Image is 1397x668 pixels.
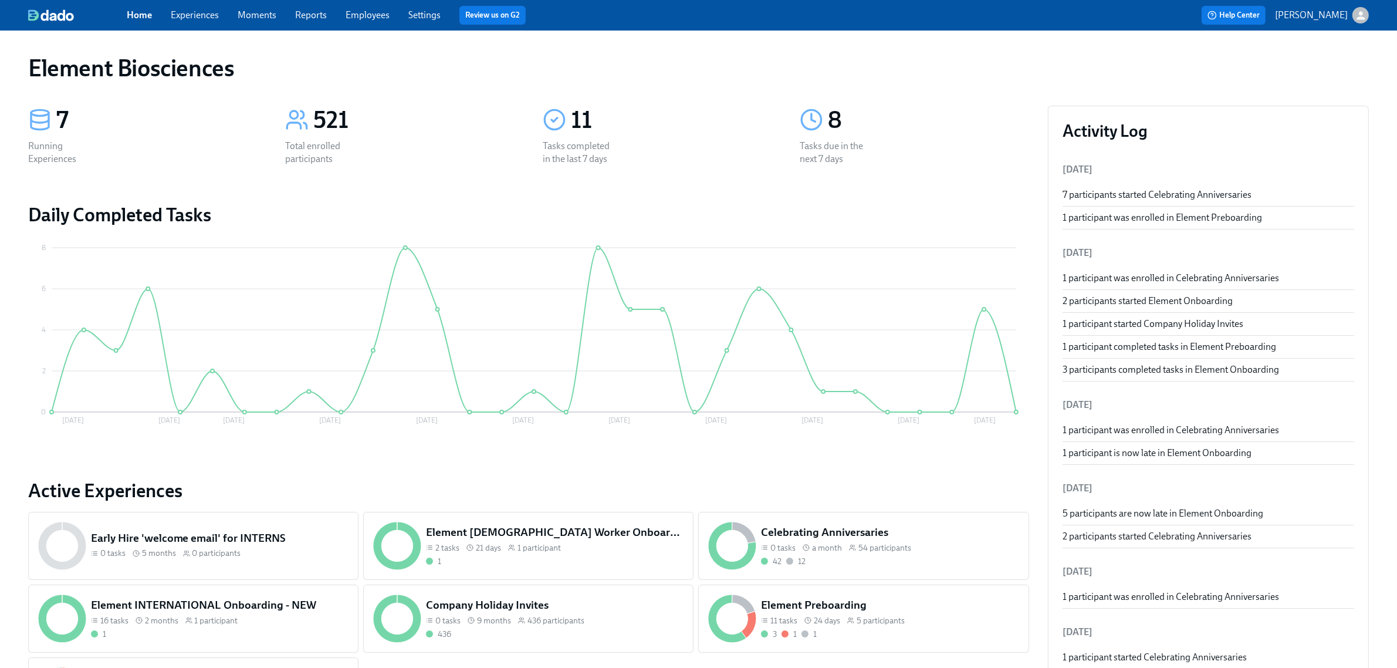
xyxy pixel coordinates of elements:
[100,615,128,626] span: 16 tasks
[91,629,106,640] div: Completed all due tasks
[770,542,796,554] span: 0 tasks
[1275,9,1348,22] p: [PERSON_NAME]
[814,615,840,626] span: 24 days
[761,556,782,567] div: Completed all due tasks
[192,548,241,559] span: 0 participants
[1063,424,1354,437] div: 1 participant was enrolled in Celebrating Anniversaries
[1063,474,1354,502] li: [DATE]
[517,542,561,554] span: 1 participant
[346,9,390,21] a: Employees
[91,598,349,613] h5: Element INTERNATIONAL Onboarding - NEW
[898,417,920,425] tspan: [DATE]
[858,542,911,554] span: 54 participants
[100,548,126,559] span: 0 tasks
[1063,447,1354,460] div: 1 participant is now late in Element Onboarding
[1063,507,1354,520] div: 5 participants are now late in Element Onboarding
[527,615,584,626] span: 436 participants
[1063,391,1354,419] li: [DATE]
[313,106,514,135] div: 521
[1063,318,1354,330] div: 1 participant started Company Holiday Invites
[1063,211,1354,224] div: 1 participant was enrolled in Element Preboarding
[1207,9,1260,21] span: Help Center
[1063,591,1354,603] div: 1 participant was enrolled in Celebrating Anniversaries
[91,531,349,546] h5: Early Hire 'welcome email' for INTERNS
[426,629,451,640] div: Completed all due tasks
[435,542,459,554] span: 2 tasks
[41,408,46,416] tspan: 0
[438,556,441,567] div: 1
[1202,6,1266,25] button: Help Center
[793,629,797,640] div: 1
[608,417,630,425] tspan: [DATE]
[1063,618,1354,646] li: [DATE]
[363,585,694,653] a: Company Holiday Invites0 tasks 9 months436 participants436
[426,525,684,540] h5: Element [DEMOGRAPHIC_DATA] Worker Onboarding
[1063,340,1354,353] div: 1 participant completed tasks in Element Preboarding
[828,106,1029,135] div: 8
[127,9,152,21] a: Home
[28,512,358,580] a: Early Hire 'welcome email' for INTERNS0 tasks 5 months0 participants
[223,417,245,425] tspan: [DATE]
[435,615,461,626] span: 0 tasks
[103,629,106,640] div: 1
[801,629,817,640] div: Not started
[813,629,817,640] div: 1
[1063,164,1092,175] span: [DATE]
[761,598,1019,613] h5: Element Preboarding
[761,629,777,640] div: Completed all due tasks
[1063,188,1354,201] div: 7 participants started Celebrating Anniversaries
[28,9,127,21] a: dado
[801,417,823,425] tspan: [DATE]
[812,542,842,554] span: a month
[42,244,46,252] tspan: 8
[171,9,219,21] a: Experiences
[426,556,441,567] div: Completed all due tasks
[1063,530,1354,543] div: 2 participants started Celebrating Anniversaries
[770,615,797,626] span: 11 tasks
[145,615,178,626] span: 2 months
[28,9,74,21] img: dado
[1063,239,1354,267] li: [DATE]
[28,54,234,82] h1: Element Biosciences
[1063,272,1354,285] div: 1 participant was enrolled in Celebrating Anniversaries
[1063,295,1354,308] div: 2 participants started Element Onboarding
[512,417,534,425] tspan: [DATE]
[1063,651,1354,664] div: 1 participant started Celebrating Anniversaries
[28,203,1029,227] h2: Daily Completed Tasks
[295,9,327,21] a: Reports
[786,556,806,567] div: Not started
[42,367,46,375] tspan: 2
[773,629,777,640] div: 3
[1063,558,1354,586] li: [DATE]
[195,615,238,626] span: 1 participant
[408,9,441,21] a: Settings
[28,585,358,653] a: Element INTERNATIONAL Onboarding - NEW16 tasks 2 months1 participant1
[800,140,875,166] div: Tasks due in the next 7 days
[698,585,1029,653] a: Element Preboarding11 tasks 24 days5 participants311
[705,417,727,425] tspan: [DATE]
[238,9,276,21] a: Moments
[773,556,782,567] div: 42
[319,417,341,425] tspan: [DATE]
[56,106,257,135] div: 7
[28,140,103,166] div: Running Experiences
[42,326,46,334] tspan: 4
[1275,7,1369,23] button: [PERSON_NAME]
[62,417,84,425] tspan: [DATE]
[761,525,1019,540] h5: Celebrating Anniversaries
[571,106,772,135] div: 11
[363,512,694,580] a: Element [DEMOGRAPHIC_DATA] Worker Onboarding2 tasks 21 days1 participant1
[438,629,451,640] div: 436
[477,615,511,626] span: 9 months
[1063,363,1354,376] div: 3 participants completed tasks in Element Onboarding
[782,629,797,640] div: With overdue tasks
[28,479,1029,502] a: Active Experiences
[459,6,526,25] button: Review us on G2
[1063,120,1354,141] h3: Activity Log
[798,556,806,567] div: 12
[974,417,996,425] tspan: [DATE]
[543,140,618,166] div: Tasks completed in the last 7 days
[285,140,360,166] div: Total enrolled participants
[42,285,46,293] tspan: 6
